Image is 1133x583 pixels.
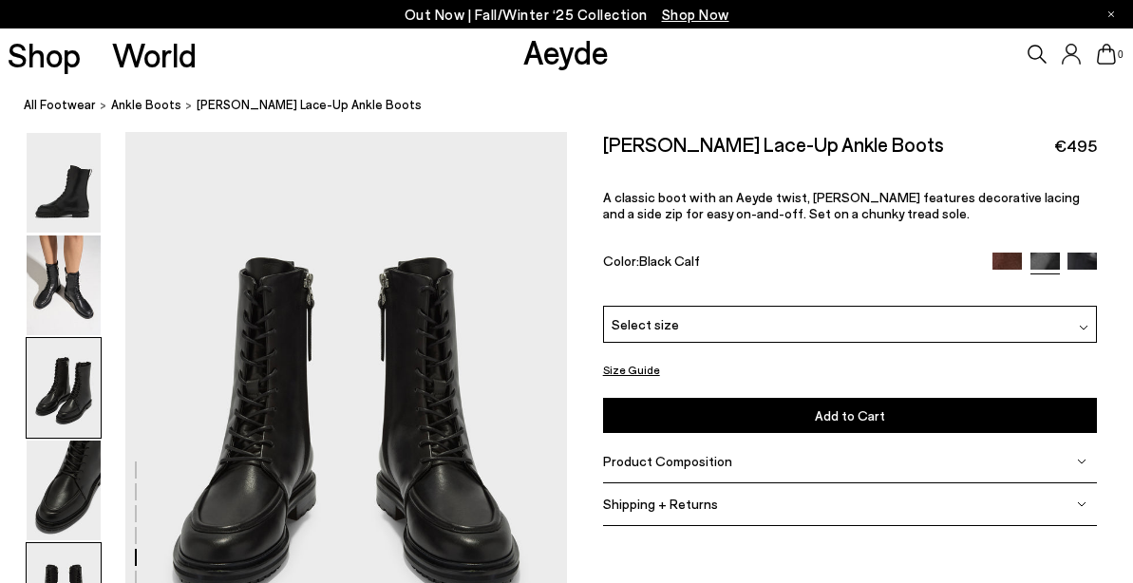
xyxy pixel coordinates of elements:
nav: breadcrumb [24,80,1133,132]
span: €495 [1054,134,1097,158]
a: All Footwear [24,95,96,115]
img: Tate Lace-Up Ankle Boots - Image 3 [27,338,101,438]
span: ankle boots [111,97,181,112]
a: World [112,38,197,71]
span: A classic boot with an Aeyde twist, [PERSON_NAME] features decorative lacing and a side zip for e... [603,189,1080,221]
span: Add to Cart [815,407,885,423]
span: [PERSON_NAME] Lace-Up Ankle Boots [197,95,422,115]
span: Product Composition [603,453,732,469]
img: Tate Lace-Up Ankle Boots - Image 4 [27,441,101,540]
span: Select size [612,314,679,334]
img: Tate Lace-Up Ankle Boots - Image 2 [27,235,101,335]
a: 0 [1097,44,1116,65]
img: svg%3E [1077,457,1086,466]
span: Black Calf [639,253,700,269]
h2: [PERSON_NAME] Lace-Up Ankle Boots [603,132,944,156]
span: Navigate to /collections/new-in [662,6,729,23]
img: svg%3E [1079,323,1088,332]
span: Shipping + Returns [603,496,718,512]
a: Aeyde [523,31,609,71]
button: Add to Cart [603,398,1097,433]
a: Shop [8,38,81,71]
a: ankle boots [111,95,181,115]
span: 0 [1116,49,1125,60]
img: svg%3E [1077,499,1086,509]
p: Out Now | Fall/Winter ‘25 Collection [405,3,729,27]
img: Tate Lace-Up Ankle Boots - Image 1 [27,133,101,233]
button: Size Guide [603,358,660,382]
div: Color: [603,253,977,274]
